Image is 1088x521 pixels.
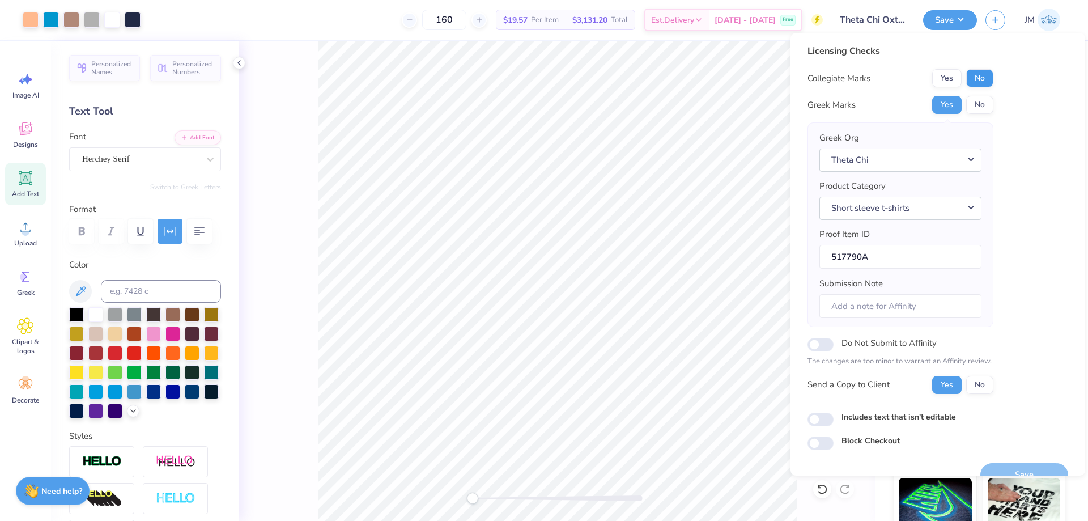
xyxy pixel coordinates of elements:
span: [DATE] - [DATE] [715,14,776,26]
span: $3,131.20 [572,14,607,26]
span: Add Text [12,189,39,198]
div: Send a Copy to Client [807,378,890,391]
div: Text Tool [69,104,221,119]
span: Designs [13,140,38,149]
label: Product Category [819,180,886,193]
span: Per Item [531,14,559,26]
input: – – [422,10,466,30]
button: Yes [932,69,962,87]
span: $19.57 [503,14,528,26]
input: e.g. 7428 c [101,280,221,303]
img: Shadow [156,455,195,469]
label: Submission Note [819,277,883,290]
span: Free [783,16,793,24]
button: Save [923,10,977,30]
input: Add a note for Affinity [819,294,981,319]
label: Color [69,259,221,272]
span: Personalized Names [91,60,133,76]
button: Add Font [175,130,221,145]
input: Untitled Design [831,9,915,31]
label: Block Checkout [841,435,900,447]
a: JM [1019,9,1065,31]
div: Accessibility label [467,493,478,504]
button: Theta Chi [819,149,981,172]
button: Switch to Greek Letters [150,183,221,192]
label: Greek Org [819,132,859,145]
button: Yes [932,96,962,114]
img: Negative Space [156,492,195,505]
span: Upload [14,239,37,248]
button: Personalized Numbers [150,55,221,81]
button: Short sleeve t-shirts [819,197,981,220]
label: Font [69,130,86,143]
span: Greek [17,288,35,297]
button: No [966,69,993,87]
img: 3D Illusion [82,490,122,508]
span: Decorate [12,396,39,405]
span: Total [611,14,628,26]
span: Personalized Numbers [172,60,214,76]
button: No [966,96,993,114]
img: Stroke [82,455,122,468]
span: JM [1025,14,1035,27]
span: Image AI [12,91,39,100]
div: Licensing Checks [807,44,993,58]
img: Joshua Macky Gaerlan [1038,9,1060,31]
label: Do Not Submit to Affinity [841,336,937,350]
p: The changes are too minor to warrant an Affinity review. [807,356,993,367]
div: Greek Marks [807,99,856,112]
label: Proof Item ID [819,228,870,241]
div: Collegiate Marks [807,72,870,85]
button: No [966,376,993,394]
span: Est. Delivery [651,14,694,26]
label: Format [69,203,221,216]
button: Yes [932,376,962,394]
strong: Need help? [41,486,82,497]
span: Clipart & logos [7,337,44,355]
label: Includes text that isn't editable [841,411,956,423]
button: Personalized Names [69,55,140,81]
label: Styles [69,430,92,443]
